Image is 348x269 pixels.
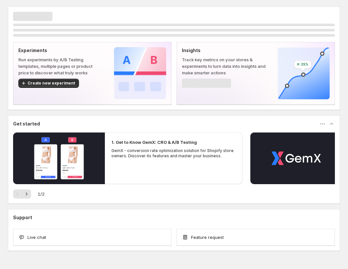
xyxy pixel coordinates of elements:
button: Create new experiment [18,79,79,88]
button: Play video [13,132,105,184]
span: 1 / 2 [38,191,45,197]
img: Insights [278,47,330,99]
nav: Pagination [13,189,31,199]
p: Run experiments by A/B Testing templates, multiple pages or product price to discover what truly ... [18,56,104,76]
h2: 1. Get to Know GemX: CRO & A/B Testing [111,139,197,145]
p: Insights [182,47,267,54]
span: Create new experiment [28,81,75,86]
span: Live chat [28,234,46,240]
h3: Get started [13,121,40,127]
p: Experiments [18,47,104,54]
p: Track key metrics on your stores & experiments to turn data into insights and make smarter actions [182,56,267,76]
h3: Support [13,214,32,221]
img: Experiments [114,47,166,99]
span: Feature request [191,234,224,240]
button: Play video [250,132,342,184]
button: Next [22,189,31,199]
p: GemX - conversion rate optimization solution for Shopify store owners. Discover its features and ... [111,148,236,159]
